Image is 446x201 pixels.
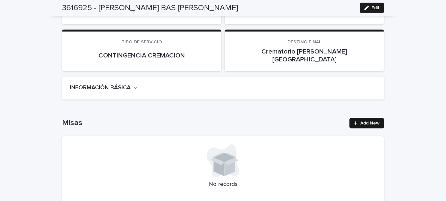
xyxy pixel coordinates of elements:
span: TIPO DE SERVICIO [122,40,162,44]
h1: Misas [62,118,346,128]
p: No records [70,181,376,188]
button: Edit [360,3,384,13]
a: Add New [349,118,384,128]
h2: INFORMACIÓN BÁSICA [70,84,131,92]
h2: 3616925 - [PERSON_NAME] BAS [PERSON_NAME] [62,3,238,13]
p: Crematorio [PERSON_NAME][GEOGRAPHIC_DATA] [233,48,376,63]
p: CONTINGENCIA CREMACION [70,52,213,59]
span: DESTINO FINAL [287,40,321,44]
button: INFORMACIÓN BÁSICA [70,84,138,92]
span: Add New [360,121,380,125]
span: Edit [371,6,380,10]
